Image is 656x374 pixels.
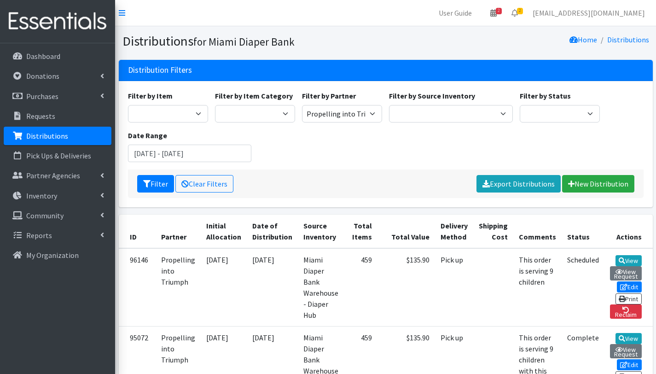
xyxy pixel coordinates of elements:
[476,175,561,193] a: Export Distributions
[175,175,233,193] a: Clear Filters
[193,35,295,48] small: for Miami Diaper Bank
[26,171,80,180] p: Partner Agencies
[496,8,502,14] span: 2
[615,293,642,304] a: Print
[247,248,298,327] td: [DATE]
[26,211,64,220] p: Community
[302,90,356,101] label: Filter by Partner
[26,131,68,140] p: Distributions
[435,215,473,248] th: Delivery Method
[4,107,111,125] a: Requests
[119,248,156,327] td: 96146
[137,175,174,193] button: Filter
[119,215,156,248] th: ID
[4,146,111,165] a: Pick Ups & Deliveries
[26,251,79,260] p: My Organization
[4,127,111,145] a: Distributions
[610,304,642,319] a: Reclaim
[513,248,562,327] td: This order is serving 9 children
[562,248,604,327] td: Scheduled
[4,206,111,225] a: Community
[26,231,52,240] p: Reports
[610,344,642,358] a: View Request
[520,90,571,101] label: Filter by Status
[26,191,57,200] p: Inventory
[4,6,111,37] img: HumanEssentials
[513,215,562,248] th: Comments
[617,281,642,292] a: Edit
[389,90,475,101] label: Filter by Source Inventory
[215,90,293,101] label: Filter by Item Category
[128,145,252,162] input: January 1, 2011 - December 31, 2011
[122,33,383,49] h1: Distributions
[298,248,344,327] td: Miami Diaper Bank Warehouse - Diaper Hub
[615,333,642,344] a: View
[156,215,201,248] th: Partner
[247,215,298,248] th: Date of Distribution
[377,248,435,327] td: $135.90
[615,255,642,266] a: View
[473,215,513,248] th: Shipping Cost
[4,246,111,264] a: My Organization
[562,215,604,248] th: Status
[569,35,597,44] a: Home
[298,215,344,248] th: Source Inventory
[128,90,173,101] label: Filter by Item
[504,4,525,22] a: 2
[128,130,167,141] label: Date Range
[4,187,111,205] a: Inventory
[26,151,91,160] p: Pick Ups & Deliveries
[26,52,60,61] p: Dashboard
[431,4,479,22] a: User Guide
[483,4,504,22] a: 2
[344,215,377,248] th: Total Items
[4,47,111,65] a: Dashboard
[435,248,473,327] td: Pick up
[604,215,653,248] th: Actions
[4,87,111,105] a: Purchases
[201,215,247,248] th: Initial Allocation
[610,266,642,280] a: View Request
[128,65,192,75] h3: Distribution Filters
[562,175,634,193] a: New Distribution
[377,215,435,248] th: Total Value
[26,71,59,81] p: Donations
[617,359,642,370] a: Edit
[201,248,247,327] td: [DATE]
[525,4,652,22] a: [EMAIL_ADDRESS][DOMAIN_NAME]
[26,92,58,101] p: Purchases
[26,111,55,121] p: Requests
[4,226,111,245] a: Reports
[607,35,649,44] a: Distributions
[156,248,201,327] td: Propelling into Triumph
[517,8,523,14] span: 2
[4,166,111,185] a: Partner Agencies
[4,67,111,85] a: Donations
[344,248,377,327] td: 459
